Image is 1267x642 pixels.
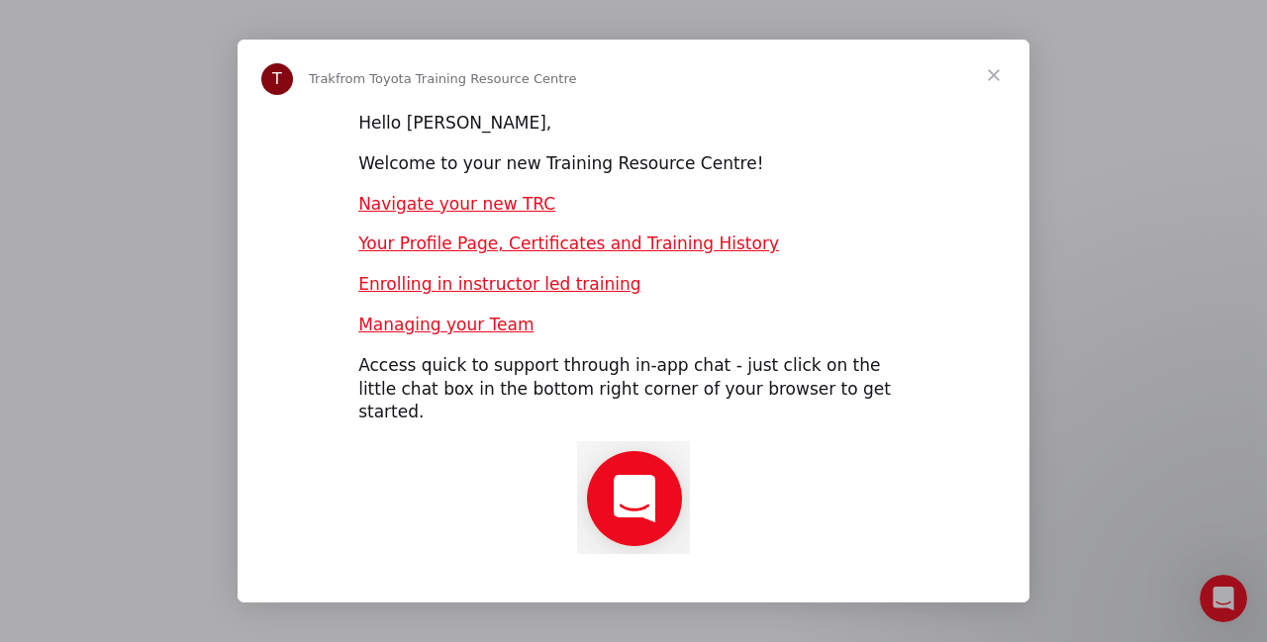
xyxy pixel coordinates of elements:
[358,152,909,176] div: Welcome to your new Training Resource Centre!
[358,194,555,214] a: Navigate your new TRC
[958,40,1029,111] span: Close
[358,354,909,424] div: Access quick to support through in-app chat - just click on the little chat box in the bottom rig...
[358,274,640,294] a: Enrolling in instructor led training
[309,71,336,86] span: Trak
[336,71,577,86] span: from Toyota Training Resource Centre
[358,315,534,334] a: Managing your Team
[261,63,293,95] div: Profile image for Trak
[358,112,909,136] div: Hello [PERSON_NAME],
[358,233,779,253] a: Your Profile Page, Certificates and Training History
